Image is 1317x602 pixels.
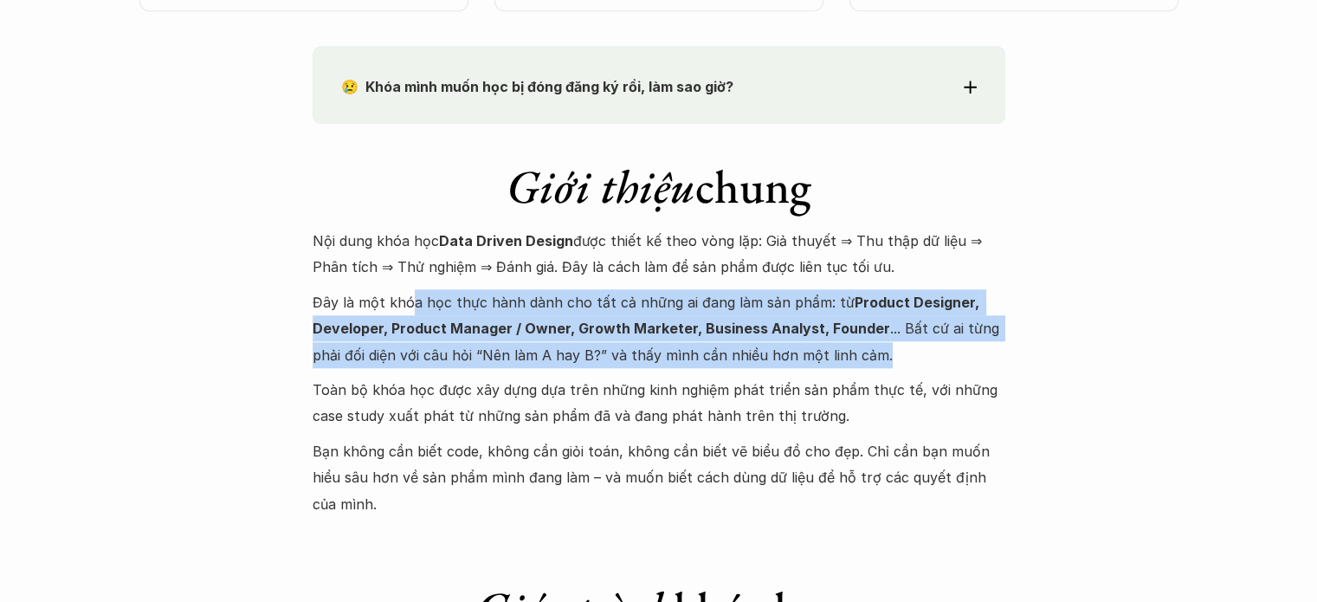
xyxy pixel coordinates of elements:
h1: chung [313,159,1005,215]
p: Bạn không cần biết code, không cần giỏi toán, không cần biết vẽ biểu đồ cho đẹp. Chỉ cần bạn muốn... [313,438,1005,517]
strong: Data Driven Design [439,232,573,249]
p: Đây là một khóa học thực hành dành cho tất cả những ai đang làm sản phẩm: từ ... Bất cứ ai từng p... [313,289,1005,368]
p: Toàn bộ khóa học được xây dựng dựa trên những kinh nghiệm phát triển sản phẩm thực tế, với những ... [313,377,1005,430]
em: Giới thiệu [507,156,695,217]
strong: 😢 Khóa mình muốn học bị đóng đăng ký rồi, làm sao giờ? [341,78,733,95]
p: Nội dung khóa học được thiết kế theo vòng lặp: Giả thuyết ⇒ Thu thập dữ liệu ⇒ Phân tích ⇒ Thử ng... [313,228,1005,281]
